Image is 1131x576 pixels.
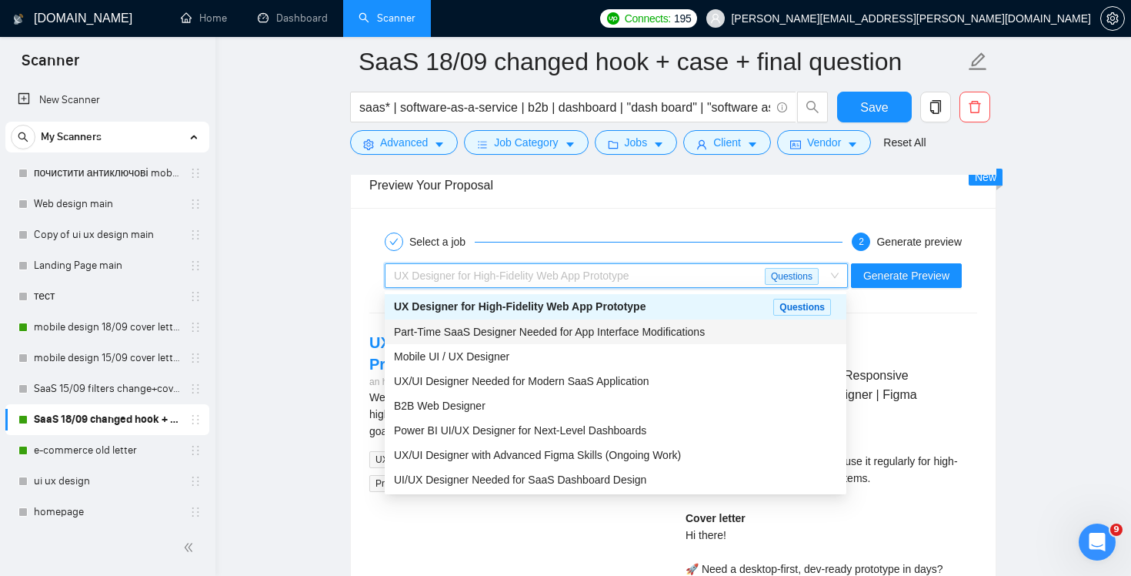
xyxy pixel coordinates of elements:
span: search [798,100,827,114]
span: copy [921,100,950,114]
span: caret-down [747,139,758,150]
img: logo [13,7,24,32]
span: 2 [859,236,864,247]
span: Jobs [625,134,648,151]
input: Scanner name... [359,42,965,81]
span: holder [189,198,202,210]
span: double-left [183,540,199,555]
a: UX Designer for High-Fidelity Web App Prototype [369,334,653,373]
button: Generate Preview [851,263,962,288]
span: B2B Web Designer [394,400,485,412]
div: Generate preview [876,233,962,251]
span: Generate Preview [863,267,949,284]
button: delete [959,92,990,122]
a: ui ux design [34,466,180,497]
img: upwork-logo.png [607,12,619,25]
span: delete [960,100,989,114]
a: homeHome [181,12,227,25]
span: holder [189,444,202,457]
span: caret-down [565,139,576,150]
a: e-commerce old letter [34,435,180,466]
span: Job Category [494,134,558,151]
span: idcard [790,139,801,150]
a: mobile design 18/09 cover letter another first part [34,312,180,343]
a: homepage [34,497,180,527]
span: Scanner [9,49,92,82]
a: mobile design 15/09 cover letter another first part [34,343,180,373]
span: holder [189,290,202,303]
span: Prototyping [369,475,429,492]
span: holder [189,414,202,426]
span: setting [1101,12,1124,25]
button: barsJob Categorycaret-down [464,130,588,155]
span: holder [189,321,202,333]
strong: Cover letter [686,512,746,524]
span: 9 [1110,524,1123,536]
span: user [710,13,721,24]
button: copy [920,92,951,122]
span: holder [189,229,202,241]
span: caret-down [653,139,664,150]
span: UX Designer for High-Fidelity Web App Prototype [394,270,629,282]
span: info-circle [777,102,787,112]
span: Questions [765,268,819,285]
span: UI/UX Designer Needed for SaaS Dashboard Design [394,474,646,486]
span: 195 [674,10,691,27]
span: New [975,171,996,183]
span: edit [968,52,988,72]
a: searchScanner [359,12,415,25]
a: Reset All [883,134,926,151]
span: caret-down [847,139,858,150]
span: Client [713,134,741,151]
li: New Scanner [5,85,209,116]
span: Yes, I am proficient in Figma and use it regularly for high-fidelity prototypes and design systems. [686,455,958,484]
a: почистити антиключові mobile design main [34,158,180,189]
a: Landing Page main [34,250,180,281]
button: folderJobscaret-down [595,130,678,155]
button: userClientcaret-down [683,130,771,155]
button: setting [1100,6,1125,31]
span: UX Designer for High-Fidelity Web App Prototype [394,300,646,313]
a: тест [34,281,180,312]
span: caret-down [434,139,445,150]
span: setting [363,139,374,150]
span: Questions [773,299,831,316]
iframe: Intercom live chat [1079,524,1116,561]
span: holder [189,167,202,179]
button: settingAdvancedcaret-down [350,130,458,155]
span: UX/UI Designer Needed for Modern SaaS Application [394,375,649,387]
span: Mobile UI / UX Designer [394,350,509,363]
span: holder [189,352,202,364]
span: UX/UI Design [369,451,438,468]
span: UX/UI Designer with Advanced Figma Skills (Ongoing Work) [394,449,681,461]
span: check [389,237,399,246]
a: dashboardDashboard [258,12,328,25]
div: Preview Your Proposal [369,163,977,207]
a: Web design main [34,189,180,219]
span: Connects: [625,10,671,27]
span: folder [608,139,619,150]
span: holder [189,383,202,395]
span: My Scanners [41,122,102,152]
button: search [11,125,35,149]
button: idcardVendorcaret-down [777,130,871,155]
a: SaaS 18/09 changed hook + case + final question [34,404,180,435]
span: holder [189,475,202,487]
button: Save [837,92,912,122]
button: search [797,92,828,122]
div: an hour ago [369,375,661,390]
a: SaaS 15/09 filters change+cover letter change [34,373,180,404]
span: user [696,139,707,150]
span: bars [477,139,488,150]
a: New Scanner [18,85,197,116]
span: Advanced [380,134,428,151]
span: We are seeking an experienced UX Designer to design a high-fidelity prototype of our upcoming web... [369,391,653,437]
span: search [12,132,35,142]
a: setting [1100,12,1125,25]
span: holder [189,260,202,272]
span: Power BI UI/UX Designer for Next-Level Dashboards [394,424,646,437]
div: Select a job [409,233,475,251]
span: Vendor [807,134,841,151]
span: Save [860,98,888,117]
div: We are seeking an experienced UX Designer to design a high-fidelity prototype of our upcoming web... [369,389,661,440]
